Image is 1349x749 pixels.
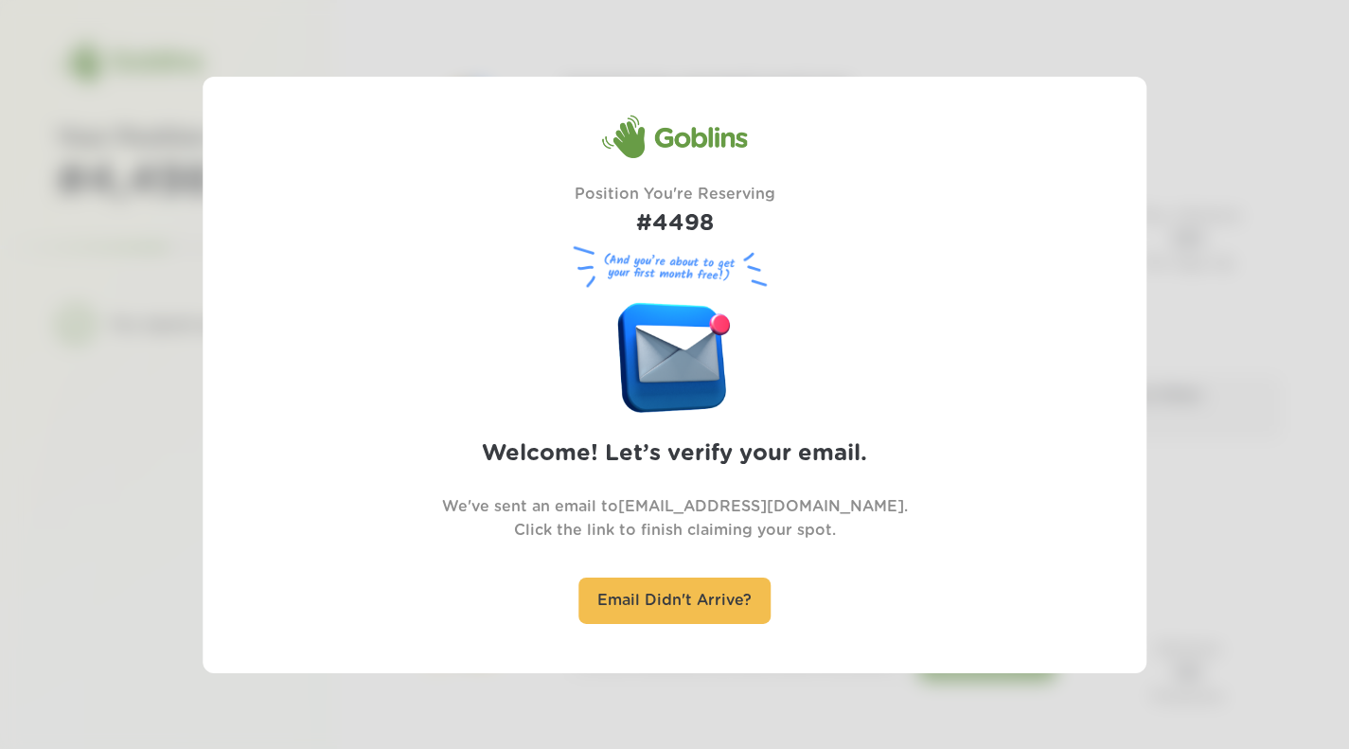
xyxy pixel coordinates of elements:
h2: Welcome! Let’s verify your email. [482,437,867,472]
div: Email Didn't Arrive? [578,578,771,624]
p: We've sent an email to [EMAIL_ADDRESS][DOMAIN_NAME] . Click the link to finish claiming your spot. [442,495,908,543]
figure: (And you’re about to get your first month free!) [566,241,784,294]
div: Position You're Reserving [575,183,775,241]
div: Goblins [602,114,748,159]
h1: #4498 [575,206,775,241]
